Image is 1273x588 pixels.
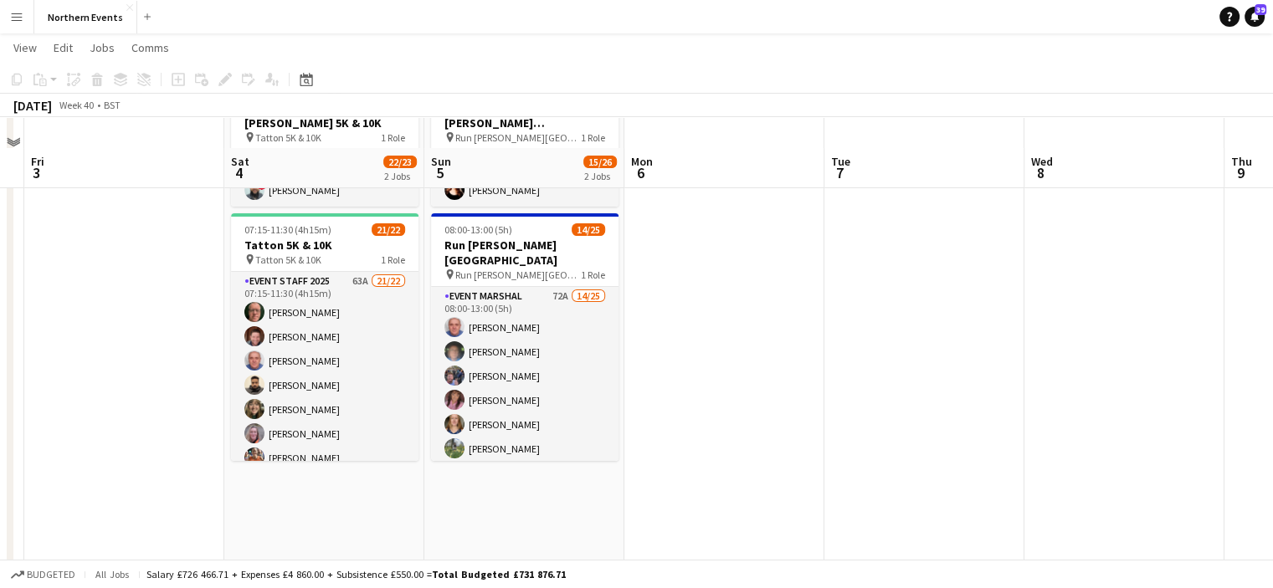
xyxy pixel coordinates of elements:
[28,163,44,182] span: 3
[583,156,617,168] span: 15/26
[1029,163,1053,182] span: 8
[7,37,44,59] a: View
[1229,163,1252,182] span: 9
[455,131,581,144] span: Run [PERSON_NAME][GEOGRAPHIC_DATA]
[13,97,52,114] div: [DATE]
[383,156,417,168] span: 22/23
[228,163,249,182] span: 4
[432,568,566,580] span: Total Budgeted £731 876.71
[1245,7,1265,27] a: 39
[231,238,418,253] h3: Tatton 5K & 10K
[444,223,512,236] span: 08:00-13:00 (5h)
[47,37,80,59] a: Edit
[584,170,616,182] div: 2 Jobs
[629,163,653,182] span: 6
[255,253,321,266] span: Tatton 5K & 10K
[572,223,605,236] span: 14/25
[92,568,132,580] span: All jobs
[1255,4,1266,15] span: 39
[381,131,405,144] span: 1 Role
[104,99,121,111] div: BST
[231,76,418,207] app-job-card: 06:15-11:30 (5h15m)1/1RT Kit Assistant - [PERSON_NAME] 5K & 10K Tatton 5K & 10K1 RoleKit Marshal1...
[581,268,605,281] span: 1 Role
[146,568,566,580] div: Salary £726 466.71 + Expenses £4 860.00 + Subsistence £550.00 =
[372,223,405,236] span: 21/22
[829,163,850,182] span: 7
[455,268,581,281] span: Run [PERSON_NAME][GEOGRAPHIC_DATA]
[54,40,73,55] span: Edit
[131,40,169,55] span: Comms
[90,40,115,55] span: Jobs
[581,131,605,144] span: 1 Role
[55,99,97,111] span: Week 40
[431,213,619,461] app-job-card: 08:00-13:00 (5h)14/25Run [PERSON_NAME][GEOGRAPHIC_DATA] Run [PERSON_NAME][GEOGRAPHIC_DATA]1 RoleE...
[13,40,37,55] span: View
[431,154,451,169] span: Sun
[27,569,75,580] span: Budgeted
[384,170,416,182] div: 2 Jobs
[231,154,249,169] span: Sat
[125,37,176,59] a: Comms
[34,1,137,33] button: Northern Events
[431,76,619,207] app-job-card: 07:00-13:00 (6h)1/1RT Kit Assistant - Run [PERSON_NAME][GEOGRAPHIC_DATA] Run [PERSON_NAME][GEOGRA...
[1031,154,1053,169] span: Wed
[429,163,451,182] span: 5
[431,238,619,268] h3: Run [PERSON_NAME][GEOGRAPHIC_DATA]
[381,253,405,266] span: 1 Role
[31,154,44,169] span: Fri
[631,154,653,169] span: Mon
[244,223,331,236] span: 07:15-11:30 (4h15m)
[231,213,418,461] app-job-card: 07:15-11:30 (4h15m)21/22Tatton 5K & 10K Tatton 5K & 10K1 RoleEvent Staff 202563A21/2207:15-11:30 ...
[8,565,78,584] button: Budgeted
[83,37,121,59] a: Jobs
[831,154,850,169] span: Tue
[1231,154,1252,169] span: Thu
[255,131,321,144] span: Tatton 5K & 10K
